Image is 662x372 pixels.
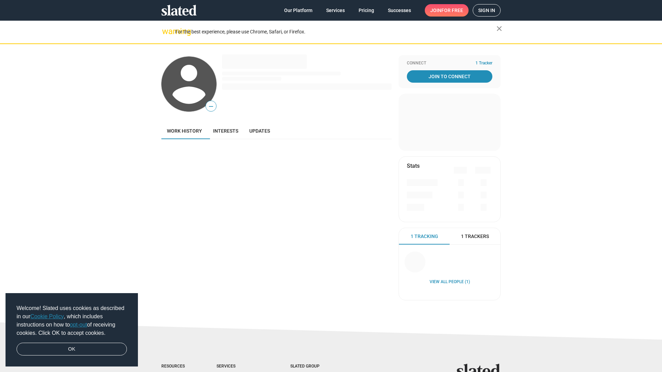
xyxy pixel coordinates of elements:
[161,364,189,369] div: Resources
[430,279,470,285] a: View all People (1)
[162,27,170,35] mat-icon: warning
[206,102,216,111] span: —
[284,4,312,17] span: Our Platform
[495,24,503,33] mat-icon: close
[407,70,492,83] a: Join To Connect
[441,4,463,17] span: for free
[407,162,420,169] mat-card-title: Stats
[321,4,350,17] a: Services
[6,293,138,367] div: cookieconsent
[473,4,501,17] a: Sign in
[475,61,492,66] span: 1 Tracker
[430,4,463,17] span: Join
[478,4,495,16] span: Sign in
[388,4,411,17] span: Successes
[359,4,374,17] span: Pricing
[244,123,275,139] a: Updates
[30,313,64,319] a: Cookie Policy
[411,233,438,240] span: 1 Tracking
[167,128,202,134] span: Work history
[461,233,489,240] span: 1 Trackers
[213,128,238,134] span: Interests
[249,128,270,134] span: Updates
[17,343,127,356] a: dismiss cookie message
[408,70,491,83] span: Join To Connect
[70,322,87,328] a: opt-out
[326,4,345,17] span: Services
[382,4,417,17] a: Successes
[407,61,492,66] div: Connect
[279,4,318,17] a: Our Platform
[353,4,380,17] a: Pricing
[290,364,337,369] div: Slated Group
[175,27,496,37] div: For the best experience, please use Chrome, Safari, or Firefox.
[208,123,244,139] a: Interests
[17,304,127,337] span: Welcome! Slated uses cookies as described in our , which includes instructions on how to of recei...
[425,4,469,17] a: Joinfor free
[161,123,208,139] a: Work history
[217,364,263,369] div: Services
